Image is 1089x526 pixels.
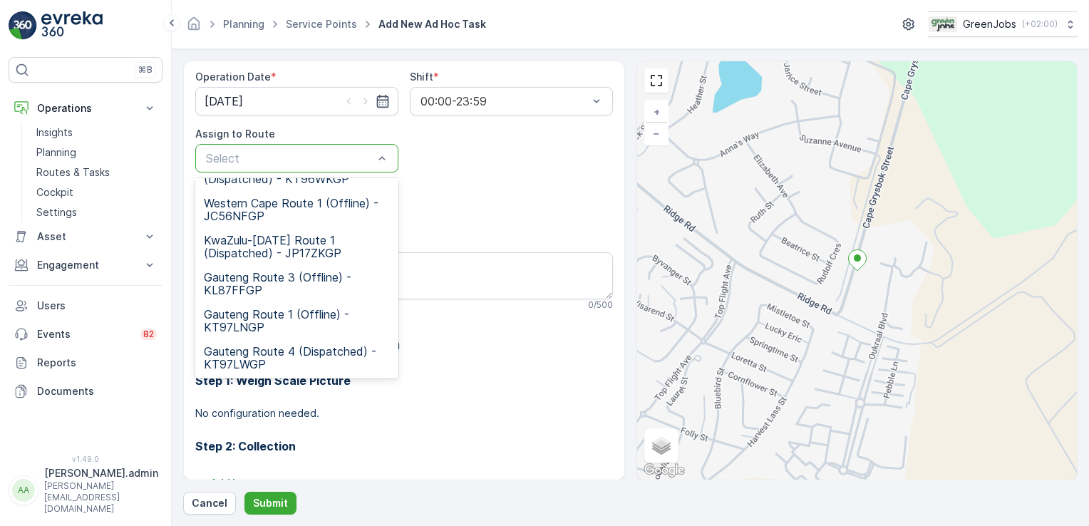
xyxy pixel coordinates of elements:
a: Layers [646,430,677,461]
span: v 1.49.0 [9,455,162,463]
a: Planning [31,143,162,163]
p: [PERSON_NAME].admin [44,466,158,480]
a: Cockpit [31,182,162,202]
p: ( +02:00 ) [1022,19,1058,30]
a: Reports [9,349,162,377]
button: Cancel [183,492,236,515]
span: Western Cape Route 1 (Offline) - JC56NFGP [204,197,390,222]
a: Zoom Out [646,123,667,144]
p: GreenJobs [963,17,1016,31]
input: dd/mm/yyyy [195,87,398,115]
a: Routes & Tasks [31,163,162,182]
p: Planning [36,145,76,160]
span: Gauteng Route 4 (Dispatched) - KT97LWGP [204,345,390,371]
p: + Add Item [204,476,254,490]
span: Western Cape Route 2 (Dispatched) - KT96WKGP [204,160,390,185]
a: Zoom In [646,101,667,123]
span: Gauteng Route 3 (Offline) - KL87FFGP [204,271,390,296]
a: Settings [31,202,162,222]
span: Gauteng Route 1 (Offline) - KT97LNGP [204,308,390,334]
a: View Fullscreen [646,70,667,91]
a: Open this area in Google Maps (opens a new window) [641,461,688,480]
span: + [654,105,660,118]
p: 82 [143,329,154,340]
p: Documents [37,384,157,398]
span: KwaZulu-[DATE] Route 1 (Dispatched) - JP17ZKGP [204,234,390,259]
p: Routes & Tasks [36,165,110,180]
img: logo [9,11,37,40]
a: Events82 [9,320,162,349]
p: ⌘B [138,64,153,76]
p: No configuration needed. [195,406,613,421]
button: Asset [9,222,162,251]
a: Planning [223,18,264,30]
a: Service Points [286,18,357,30]
p: Select [206,150,373,167]
img: logo_light-DOdMpM7g.png [41,11,103,40]
h2: Task Template Configuration [195,334,613,355]
a: Homepage [186,21,202,33]
img: Google [641,461,688,480]
p: [PERSON_NAME][EMAIL_ADDRESS][DOMAIN_NAME] [44,480,158,515]
p: Asset [37,230,134,244]
div: AA [12,479,35,502]
p: Operations [37,101,134,115]
label: Shift [410,71,433,83]
p: Submit [253,496,288,510]
p: Cockpit [36,185,73,200]
p: Events [37,327,132,341]
p: Engagement [37,258,134,272]
h3: Step 2: Collection [195,438,613,455]
h3: Step 1: Weigh Scale Picture [195,372,613,389]
label: Assign to Route [195,128,275,140]
span: − [653,127,660,139]
a: Users [9,292,162,320]
img: Green_Jobs_Logo.png [929,16,957,32]
span: Add New Ad Hoc Task [376,17,489,31]
p: Users [37,299,157,313]
button: +Add Item [195,472,263,495]
button: Engagement [9,251,162,279]
button: Submit [244,492,296,515]
button: AA[PERSON_NAME].admin[PERSON_NAME][EMAIL_ADDRESS][DOMAIN_NAME] [9,466,162,515]
a: Documents [9,377,162,406]
p: Cancel [192,496,227,510]
p: 0 / 500 [588,299,613,311]
button: GreenJobs(+02:00) [929,11,1078,37]
p: Insights [36,125,73,140]
p: Settings [36,205,77,220]
p: Reports [37,356,157,370]
a: Insights [31,123,162,143]
button: Operations [9,94,162,123]
label: Operation Date [195,71,271,83]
